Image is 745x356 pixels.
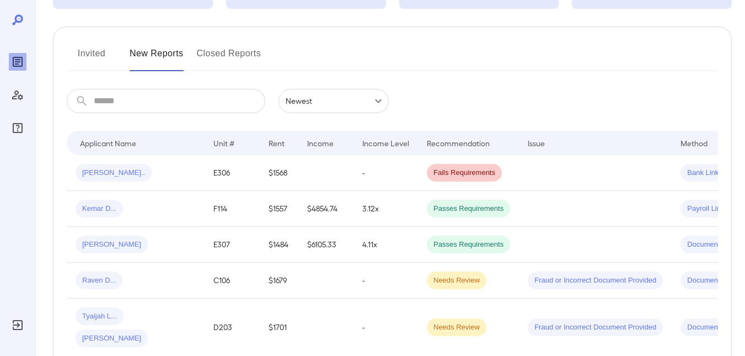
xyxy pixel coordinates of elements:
[362,136,409,150] div: Income Level
[205,191,260,227] td: F114
[76,168,152,178] span: [PERSON_NAME]..
[130,45,184,71] button: New Reports
[80,136,136,150] div: Applicant Name
[353,191,418,227] td: 3.12x
[528,322,663,333] span: Fraud or Incorrect Document Provided
[67,45,116,71] button: Invited
[76,275,122,286] span: Raven D...
[680,168,725,178] span: Bank Link
[260,227,298,263] td: $1484
[197,45,261,71] button: Closed Reports
[427,204,510,214] span: Passes Requirements
[528,136,545,150] div: Issue
[213,136,234,150] div: Unit #
[680,136,708,150] div: Method
[427,322,486,333] span: Needs Review
[528,275,663,286] span: Fraud or Incorrect Document Provided
[9,86,26,104] div: Manage Users
[9,316,26,334] div: Log Out
[680,204,731,214] span: Payroll Link
[353,155,418,191] td: -
[260,263,298,299] td: $1679
[76,333,148,344] span: [PERSON_NAME]
[9,119,26,137] div: FAQ
[353,263,418,299] td: -
[269,136,286,150] div: Rent
[76,311,124,322] span: Tyaijah L...
[76,204,123,214] span: Kemar D...
[76,240,148,250] span: [PERSON_NAME]
[427,136,490,150] div: Recommendation
[260,155,298,191] td: $1568
[205,263,260,299] td: C106
[205,155,260,191] td: E306
[9,53,26,71] div: Reports
[353,227,418,263] td: 4.11x
[427,240,510,250] span: Passes Requirements
[427,275,486,286] span: Needs Review
[298,227,353,263] td: $6105.33
[307,136,334,150] div: Income
[205,227,260,263] td: E307
[427,168,502,178] span: Fails Requirements
[260,191,298,227] td: $1557
[298,191,353,227] td: $4854.74
[278,89,389,113] div: Newest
